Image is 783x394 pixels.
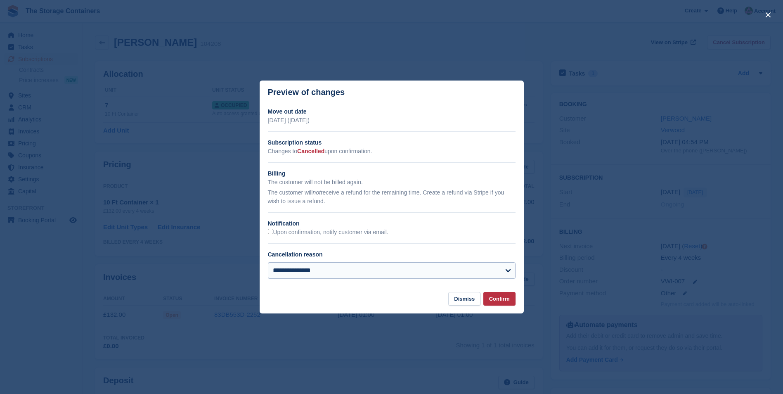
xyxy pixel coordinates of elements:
[268,229,273,234] input: Upon confirmation, notify customer via email.
[312,189,320,196] em: not
[448,292,480,306] button: Dismiss
[268,169,516,178] h2: Billing
[268,219,516,228] h2: Notification
[268,229,388,236] label: Upon confirmation, notify customer via email.
[483,292,516,306] button: Confirm
[297,148,324,154] span: Cancelled
[268,138,516,147] h2: Subscription status
[268,251,323,258] label: Cancellation reason
[268,116,516,125] p: [DATE] ([DATE])
[762,8,775,21] button: close
[268,88,345,97] p: Preview of changes
[268,178,516,187] p: The customer will not be billed again.
[268,147,516,156] p: Changes to upon confirmation.
[268,188,516,206] p: The customer will receive a refund for the remaining time. Create a refund via Stripe if you wish...
[268,107,516,116] h2: Move out date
